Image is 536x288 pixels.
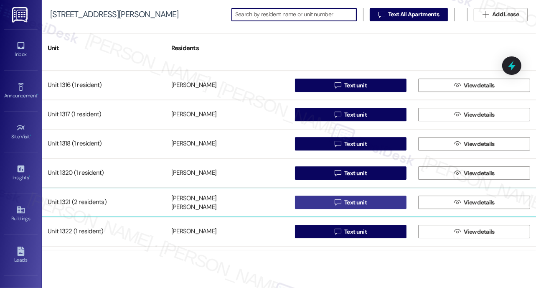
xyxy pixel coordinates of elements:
[295,225,407,238] button: Text unit
[454,170,460,176] i: 
[171,169,216,178] div: [PERSON_NAME]
[4,162,38,184] a: Insights •
[4,38,38,61] a: Inbox
[50,10,178,19] div: [STREET_ADDRESS][PERSON_NAME]
[37,92,38,97] span: •
[29,173,30,179] span: •
[335,228,341,235] i: 
[344,227,367,236] span: Text unit
[42,77,165,94] div: Unit 1316 (1 resident)
[483,11,489,18] i: 
[171,140,216,148] div: [PERSON_NAME]
[454,82,460,89] i: 
[295,137,407,150] button: Text unit
[388,10,439,19] span: Text All Apartments
[42,135,165,152] div: Unit 1318 (1 resident)
[4,203,38,225] a: Buildings
[454,199,460,206] i: 
[42,106,165,123] div: Unit 1317 (1 resident)
[335,82,341,89] i: 
[12,7,29,23] img: ResiDesk Logo
[42,223,165,240] div: Unit 1322 (1 resident)
[464,140,495,148] span: View details
[295,79,407,92] button: Text unit
[335,140,341,147] i: 
[370,8,448,21] button: Text All Apartments
[165,38,289,59] div: Residents
[335,170,341,176] i: 
[30,133,31,138] span: •
[344,110,367,119] span: Text unit
[4,121,38,143] a: Site Visit •
[335,199,341,206] i: 
[344,140,367,148] span: Text unit
[344,81,367,90] span: Text unit
[464,81,495,90] span: View details
[42,194,165,211] div: Unit 1321 (2 residents)
[418,196,530,209] button: View details
[464,227,495,236] span: View details
[4,244,38,267] a: Leads
[344,198,367,207] span: Text unit
[344,169,367,178] span: Text unit
[464,198,495,207] span: View details
[171,81,216,90] div: [PERSON_NAME]
[454,228,460,235] i: 
[335,111,341,118] i: 
[418,108,530,121] button: View details
[454,111,460,118] i: 
[418,79,530,92] button: View details
[171,110,216,119] div: [PERSON_NAME]
[454,140,460,147] i: 
[492,10,519,19] span: Add Lease
[295,196,407,209] button: Text unit
[379,11,385,18] i: 
[295,166,407,180] button: Text unit
[42,165,165,181] div: Unit 1320 (1 resident)
[171,194,216,203] div: [PERSON_NAME]
[474,8,528,21] button: Add Lease
[171,227,216,236] div: [PERSON_NAME]
[464,169,495,178] span: View details
[295,108,407,121] button: Text unit
[235,9,356,20] input: Search by resident name or unit number
[42,38,165,59] div: Unit
[418,137,530,150] button: View details
[418,225,530,238] button: View details
[464,110,495,119] span: View details
[418,166,530,180] button: View details
[171,203,216,212] div: [PERSON_NAME]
